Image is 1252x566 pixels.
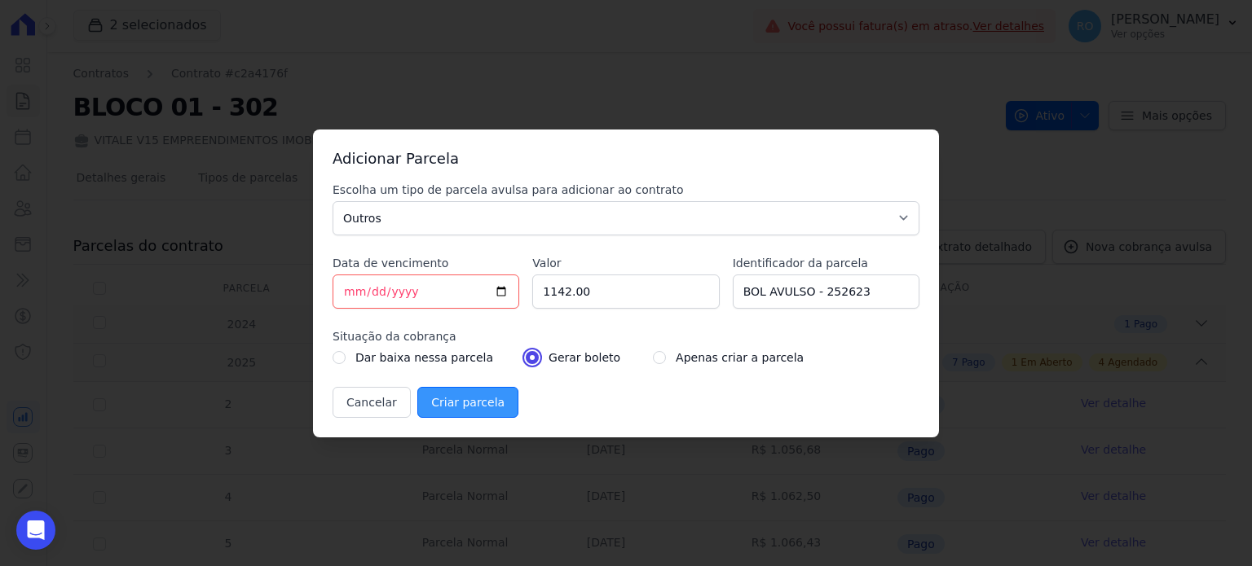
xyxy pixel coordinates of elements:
[355,348,493,367] label: Dar baixa nessa parcela
[733,255,919,271] label: Identificador da parcela
[676,348,804,367] label: Apenas criar a parcela
[333,149,919,169] h3: Adicionar Parcela
[333,328,919,344] label: Situação da cobrança
[333,255,519,271] label: Data de vencimento
[16,511,55,550] div: Open Intercom Messenger
[532,255,719,271] label: Valor
[417,387,518,418] input: Criar parcela
[333,387,411,418] button: Cancelar
[333,182,919,198] label: Escolha um tipo de parcela avulsa para adicionar ao contrato
[549,348,620,367] label: Gerar boleto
